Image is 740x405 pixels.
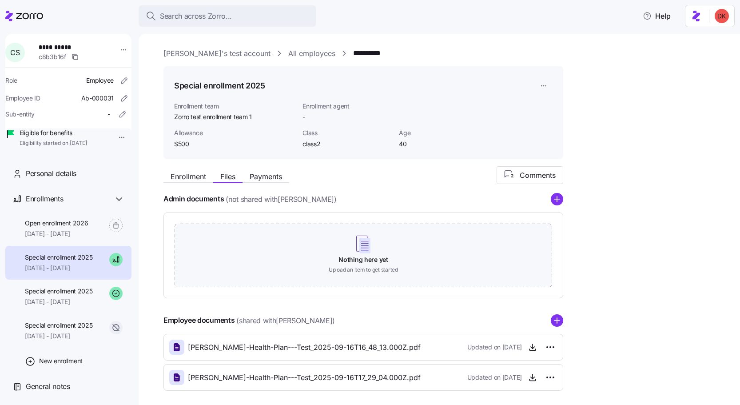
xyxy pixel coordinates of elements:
[551,314,563,327] svg: add icon
[497,166,563,184] button: 2Comments
[715,9,729,23] img: 53e82853980611afef66768ee98075c5
[302,102,392,111] span: Enrollment agent
[39,357,83,365] span: New enrollment
[188,372,421,383] span: [PERSON_NAME]-Health-Plan---Test_2025-09-16T17_29_04.000Z.pdf
[174,102,295,111] span: Enrollment team
[25,219,88,228] span: Open enrollment 2026
[10,49,20,56] span: C S
[86,76,114,85] span: Employee
[20,140,87,147] span: Eligibility started on [DATE]
[302,140,392,148] span: class2
[174,140,295,148] span: $500
[26,168,76,179] span: Personal details
[5,94,40,103] span: Employee ID
[25,332,93,341] span: [DATE] - [DATE]
[139,5,316,27] button: Search across Zorro...
[511,173,513,178] text: 2
[81,94,114,103] span: Ab-000031
[25,287,93,296] span: Special enrollment 2025
[160,11,232,22] span: Search across Zorro...
[520,170,556,180] span: Comments
[236,315,335,326] span: (shared with [PERSON_NAME] )
[163,315,235,325] h4: Employee documents
[467,343,522,352] span: Updated on [DATE]
[20,128,87,137] span: Eligible for benefits
[163,194,224,204] h4: Admin documents
[643,11,671,21] span: Help
[636,7,678,25] button: Help
[288,48,335,59] a: All employees
[399,140,488,148] span: 40
[220,173,235,180] span: Files
[174,80,265,91] h1: Special enrollment 2025
[25,264,93,273] span: [DATE] - [DATE]
[25,321,93,330] span: Special enrollment 2025
[26,381,70,392] span: General notes
[174,128,295,137] span: Allowance
[226,194,336,205] span: (not shared with [PERSON_NAME] )
[25,297,93,306] span: [DATE] - [DATE]
[467,373,522,382] span: Updated on [DATE]
[107,110,110,119] span: -
[5,110,35,119] span: Sub-entity
[25,253,93,262] span: Special enrollment 2025
[174,112,295,121] span: Zorro test enrollment team 1
[5,76,17,85] span: Role
[551,193,563,205] svg: add icon
[302,128,392,137] span: Class
[25,229,88,238] span: [DATE] - [DATE]
[399,128,488,137] span: Age
[39,52,66,61] span: c8b3b16f
[163,48,271,59] a: [PERSON_NAME]'s test account
[250,173,282,180] span: Payments
[302,112,305,121] span: -
[171,173,206,180] span: Enrollment
[188,342,421,353] span: [PERSON_NAME]-Health-Plan---Test_2025-09-16T16_48_13.000Z.pdf
[26,193,63,205] span: Enrollments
